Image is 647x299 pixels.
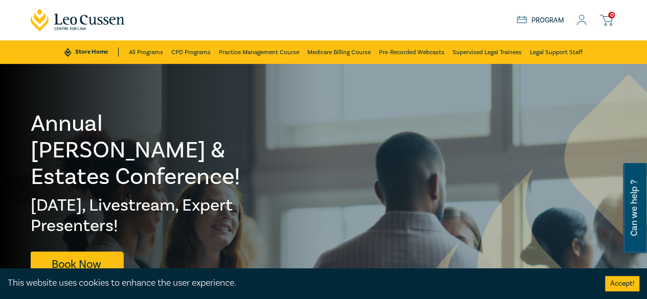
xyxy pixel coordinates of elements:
[608,12,615,18] span: 0
[31,251,123,277] a: Book Now
[64,48,118,57] a: Store Home
[605,276,639,291] button: Accept cookies
[307,40,371,64] a: Medicare Billing Course
[31,110,260,190] h1: Annual [PERSON_NAME] & Estates Conference!
[219,40,299,64] a: Practice Management Course
[629,169,639,247] span: Can we help ?
[379,40,444,64] a: Pre-Recorded Webcasts
[530,40,583,64] a: Legal Support Staff
[31,195,260,236] h2: [DATE], Livestream, Expert Presenters!
[171,40,211,64] a: CPD Programs
[517,16,564,25] a: Program
[129,40,163,64] a: All Programs
[8,277,590,290] div: This website uses cookies to enhance the user experience.
[453,40,522,64] a: Supervised Legal Trainees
